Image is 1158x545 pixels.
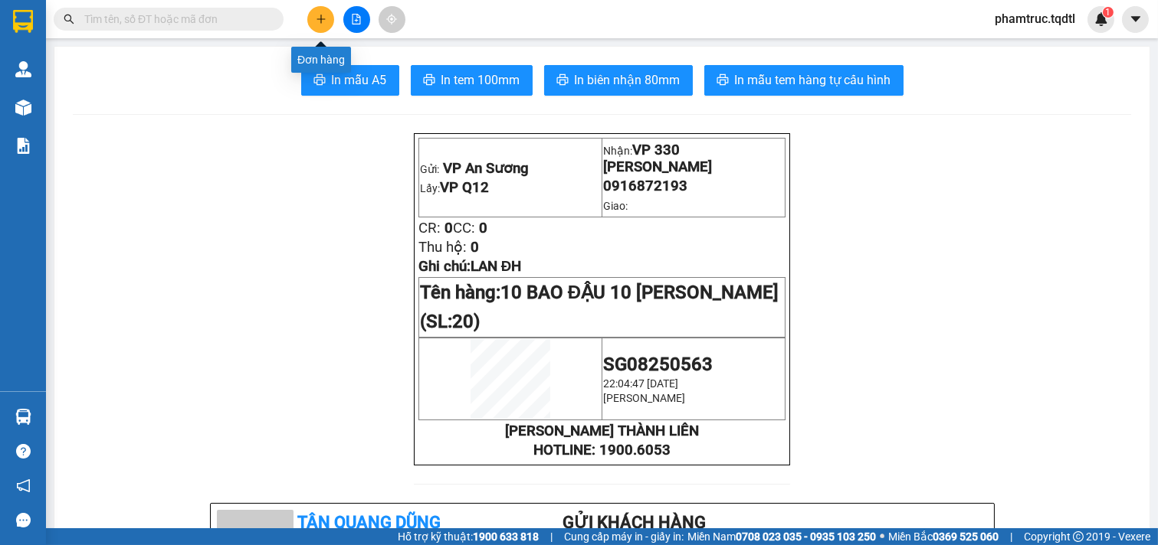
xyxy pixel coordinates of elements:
span: Cung cấp máy in - giấy in: [564,528,684,545]
span: printer [556,73,569,88]
button: printerIn biên nhận 80mm [544,65,693,96]
span: VP Q12 [440,179,489,196]
span: notification [16,478,31,493]
button: printerIn mẫu A5 [301,65,399,96]
img: warehouse-icon [15,61,31,77]
span: CC: [453,220,475,237]
span: 0 [445,220,453,237]
span: copyright [1073,531,1084,542]
span: VP Q12 [29,53,78,70]
span: 0 [65,84,74,101]
span: LAN ĐH [471,258,521,275]
b: Gửi khách hàng [563,513,706,532]
span: In mẫu A5 [332,70,387,90]
p: Gửi: [6,17,113,51]
button: printerIn tem 100mm [411,65,533,96]
span: CR: [418,220,441,237]
span: VP 330 [PERSON_NAME] [603,142,712,175]
span: Ghi chú: [418,258,521,275]
span: aim [386,14,397,24]
span: 20) [452,311,480,332]
span: In tem 100mm [441,70,520,90]
span: CR: [5,84,27,101]
span: Lấy: [6,54,78,69]
img: icon-new-feature [1094,12,1108,26]
input: Tìm tên, số ĐT hoặc mã đơn [84,11,265,28]
span: | [550,528,553,545]
span: Lấy: [420,182,489,194]
span: Miền Bắc [888,528,999,545]
span: 1 [1105,7,1110,18]
span: 0916872193 [603,178,687,194]
span: 10 BAO ĐẬU 10 [PERSON_NAME] (SL: [420,282,779,332]
sup: 1 [1103,7,1114,18]
span: phamtruc.tqdtl [982,9,1087,28]
strong: 0369 525 060 [933,530,999,543]
img: warehouse-icon [15,409,31,425]
span: | [1010,528,1012,545]
span: 0916872193 [115,44,199,61]
button: plus [307,6,334,33]
span: VP An Sương [6,17,71,51]
span: CC: [39,84,61,101]
span: printer [423,73,435,88]
span: In biên nhận 80mm [575,70,681,90]
img: logo-vxr [13,10,33,33]
span: printer [313,73,326,88]
span: VP 330 [PERSON_NAME] [115,8,224,42]
span: 0 [471,239,479,256]
span: search [64,14,74,24]
span: ⚪️ [880,534,884,540]
strong: HOTLINE: 1900.6053 [533,442,671,459]
img: warehouse-icon [15,100,31,116]
button: file-add [343,6,370,33]
strong: 1900 633 818 [473,530,539,543]
span: [PERSON_NAME] [603,392,685,404]
span: Giao: [115,64,143,78]
span: Miền Nam [687,528,876,545]
span: 0 [31,84,39,101]
span: Thu hộ: [5,103,53,120]
span: message [16,513,31,527]
span: question-circle [16,444,31,459]
span: plus [316,14,326,24]
button: aim [379,6,405,33]
span: Hỗ trợ kỹ thuật: [398,528,539,545]
button: caret-down [1122,6,1149,33]
button: printerIn mẫu tem hàng tự cấu hình [704,65,904,96]
div: Đơn hàng [291,47,351,73]
span: 0 [479,220,487,237]
p: Nhận: [115,8,224,42]
span: Tên hàng: [420,282,779,332]
span: caret-down [1129,12,1143,26]
span: printer [717,73,729,88]
span: In mẫu tem hàng tự cấu hình [735,70,891,90]
strong: [PERSON_NAME] THÀNH LIÊN [505,423,699,439]
p: Gửi: [420,160,601,177]
span: Thu hộ: [418,239,467,256]
img: solution-icon [15,138,31,154]
span: 22:04:47 [DATE] [603,377,678,390]
span: VP An Sương [443,160,529,177]
span: 0 [57,103,65,120]
strong: 0708 023 035 - 0935 103 250 [736,530,876,543]
p: Nhận: [603,142,784,175]
span: file-add [351,14,362,24]
span: Giao: [603,200,628,212]
span: SG08250563 [603,354,713,375]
